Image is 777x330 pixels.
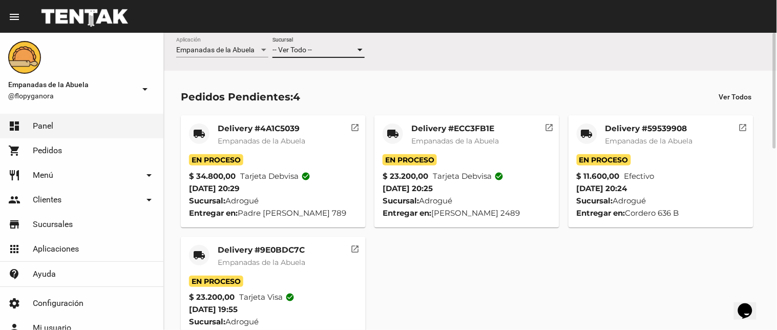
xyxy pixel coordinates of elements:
[189,276,243,287] span: En Proceso
[581,128,593,140] mat-icon: local_shipping
[272,46,312,54] span: -- Ver Todo --
[8,145,20,157] mat-icon: shopping_cart
[544,121,554,131] mat-icon: open_in_new
[239,291,295,303] span: Tarjeta visa
[33,298,83,308] span: Configuración
[411,123,499,134] mat-card-title: Delivery #ECC3FB1E
[8,268,20,280] mat-icon: contact_support
[383,170,428,182] strong: $ 23.200,00
[240,170,311,182] span: Tarjeta debvisa
[351,243,360,252] mat-icon: open_in_new
[624,170,655,182] span: Efectivo
[33,244,79,254] span: Aplicaciones
[719,93,752,101] span: Ver Todos
[181,89,300,105] div: Pedidos Pendientes:
[577,154,631,166] span: En Proceso
[577,183,627,193] span: [DATE] 20:24
[494,172,503,181] mat-icon: check_circle
[739,121,748,131] mat-icon: open_in_new
[8,169,20,181] mat-icon: restaurant
[189,183,240,193] span: [DATE] 20:29
[577,196,613,205] strong: Sucursal:
[189,207,358,219] div: Padre [PERSON_NAME] 789
[286,293,295,302] mat-icon: check_circle
[433,170,503,182] span: Tarjeta debvisa
[218,136,305,146] span: Empanadas de la Abuela
[8,194,20,206] mat-icon: people
[139,83,151,95] mat-icon: arrow_drop_down
[577,170,620,182] strong: $ 11.600,00
[189,291,235,303] strong: $ 23.200,00
[189,304,238,314] span: [DATE] 19:55
[8,78,135,91] span: Empanadas de la Abuela
[383,196,419,205] strong: Sucursal:
[577,195,745,207] div: Adrogué
[189,170,236,182] strong: $ 34.800,00
[8,243,20,255] mat-icon: apps
[711,88,760,106] button: Ver Todos
[8,120,20,132] mat-icon: dashboard
[8,41,41,74] img: f0136945-ed32-4f7c-91e3-a375bc4bb2c5.png
[218,245,305,255] mat-card-title: Delivery #9E0BDC7C
[33,219,73,230] span: Sucursales
[143,194,155,206] mat-icon: arrow_drop_down
[33,146,62,156] span: Pedidos
[293,91,300,103] span: 4
[383,183,433,193] span: [DATE] 20:25
[8,91,135,101] span: @flopyganora
[33,269,56,279] span: Ayuda
[176,46,255,54] span: Empanadas de la Abuela
[33,195,61,205] span: Clientes
[33,170,53,180] span: Menú
[218,258,305,267] span: Empanadas de la Abuela
[734,289,767,320] iframe: chat widget
[383,207,551,219] div: [PERSON_NAME] 2489
[577,208,625,218] strong: Entregar en:
[33,121,53,131] span: Panel
[189,154,243,166] span: En Proceso
[8,11,20,23] mat-icon: menu
[189,196,225,205] strong: Sucursal:
[383,208,431,218] strong: Entregar en:
[383,154,437,166] span: En Proceso
[189,317,225,326] strong: Sucursal:
[351,121,360,131] mat-icon: open_in_new
[577,207,745,219] div: Cordero 636 B
[605,136,693,146] span: Empanadas de la Abuela
[189,195,358,207] div: Adrogué
[383,195,551,207] div: Adrogué
[411,136,499,146] span: Empanadas de la Abuela
[193,249,205,261] mat-icon: local_shipping
[605,123,693,134] mat-card-title: Delivery #59539908
[302,172,311,181] mat-icon: check_circle
[193,128,205,140] mat-icon: local_shipping
[189,316,358,328] div: Adrogué
[143,169,155,181] mat-icon: arrow_drop_down
[189,208,238,218] strong: Entregar en:
[387,128,399,140] mat-icon: local_shipping
[8,218,20,231] mat-icon: store
[8,297,20,310] mat-icon: settings
[218,123,305,134] mat-card-title: Delivery #4A1C5039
